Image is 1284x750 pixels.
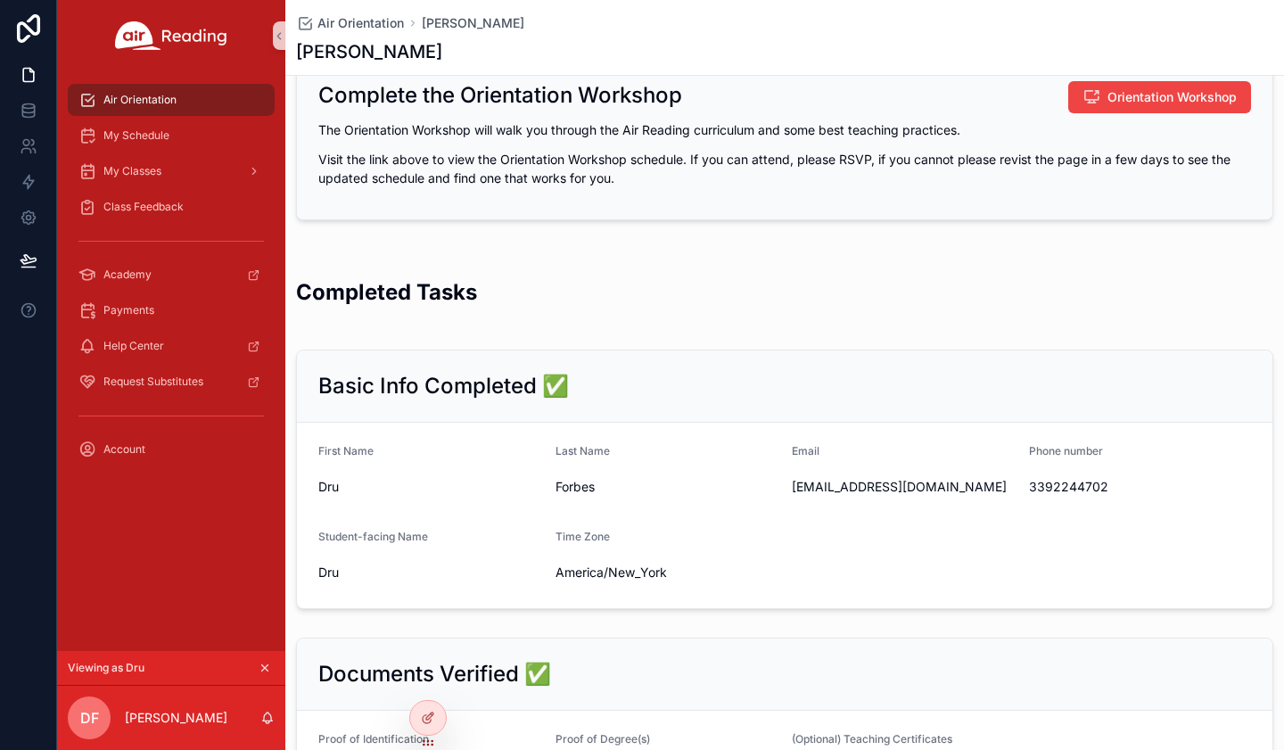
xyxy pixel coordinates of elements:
[68,294,275,326] a: Payments
[103,164,161,178] span: My Classes
[68,191,275,223] a: Class Feedback
[103,128,169,143] span: My Schedule
[68,259,275,291] a: Academy
[103,442,145,457] span: Account
[318,150,1251,187] p: Visit the link above to view the Orientation Workshop schedule. If you can attend, please RSVP, i...
[296,277,477,307] h2: Completed Tasks
[792,478,1015,496] span: [EMAIL_ADDRESS][DOMAIN_NAME]
[68,84,275,116] a: Air Orientation
[68,120,275,152] a: My Schedule
[318,372,569,400] h2: Basic Info Completed ✅
[318,660,551,688] h2: Documents Verified ✅
[1029,478,1252,496] span: 3392244702
[103,200,184,214] span: Class Feedback
[68,433,275,466] a: Account
[68,330,275,362] a: Help Center
[318,120,1251,139] p: The Orientation Workshop will walk you through the Air Reading curriculum and some best teaching ...
[556,564,667,581] span: America/New_York
[1029,444,1103,457] span: Phone number
[1068,81,1251,113] button: Orientation Workshop
[103,339,164,353] span: Help Center
[125,709,227,727] p: [PERSON_NAME]
[296,14,404,32] a: Air Orientation
[103,93,177,107] span: Air Orientation
[68,661,144,675] span: Viewing as Dru
[80,707,99,729] span: DF
[115,21,227,50] img: App logo
[318,732,429,746] span: Proof of Identification
[556,444,610,457] span: Last Name
[317,14,404,32] span: Air Orientation
[103,268,152,282] span: Academy
[103,375,203,389] span: Request Substitutes
[792,732,952,746] span: (Optional) Teaching Certificates
[556,732,650,746] span: Proof of Degree(s)
[318,81,682,110] h2: Complete the Orientation Workshop
[103,303,154,317] span: Payments
[318,564,541,581] span: Dru
[1107,88,1237,106] span: Orientation Workshop
[57,71,285,489] div: scrollable content
[318,444,374,457] span: First Name
[556,530,610,543] span: Time Zone
[318,530,428,543] span: Student-facing Name
[556,478,778,496] span: Forbes
[422,14,524,32] a: [PERSON_NAME]
[68,366,275,398] a: Request Substitutes
[318,478,541,496] span: Dru
[296,39,442,64] h1: [PERSON_NAME]
[792,444,819,457] span: Email
[68,155,275,187] a: My Classes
